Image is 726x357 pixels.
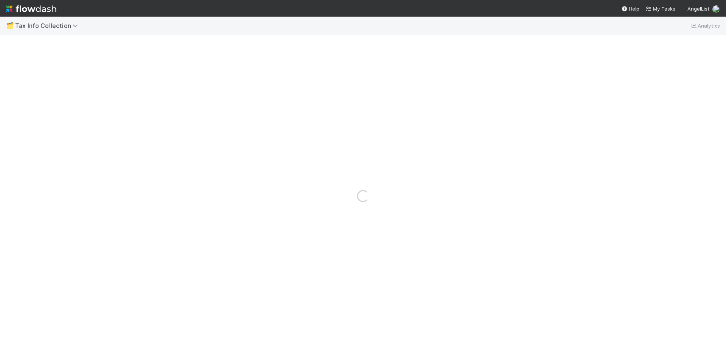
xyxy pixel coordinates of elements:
[6,22,14,29] span: 🗂️
[645,6,675,12] span: My Tasks
[621,5,639,12] div: Help
[690,21,720,30] a: Analytics
[6,2,56,15] img: logo-inverted-e16ddd16eac7371096b0.svg
[645,5,675,12] a: My Tasks
[15,22,82,29] span: Tax Info Collection
[687,6,709,12] span: AngelList
[712,5,720,13] img: avatar_0c8687a4-28be-40e9-aba5-f69283dcd0e7.png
